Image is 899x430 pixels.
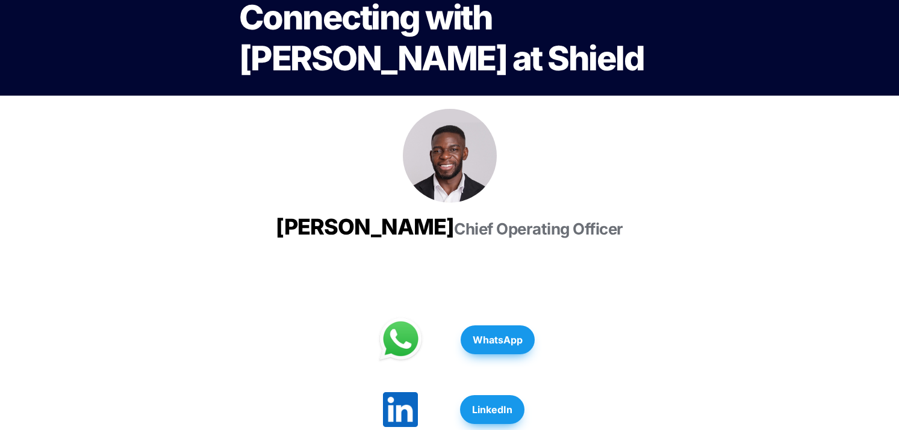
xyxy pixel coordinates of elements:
[473,334,523,346] strong: WhatsApp
[460,395,524,424] button: LinkedIn
[472,404,512,416] strong: LinkedIn
[461,325,535,354] button: WhatsApp
[276,213,454,240] span: [PERSON_NAME]
[460,389,524,430] a: LinkedIn
[461,319,535,360] a: WhatsApp
[454,220,623,238] span: Chief Operating Officer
